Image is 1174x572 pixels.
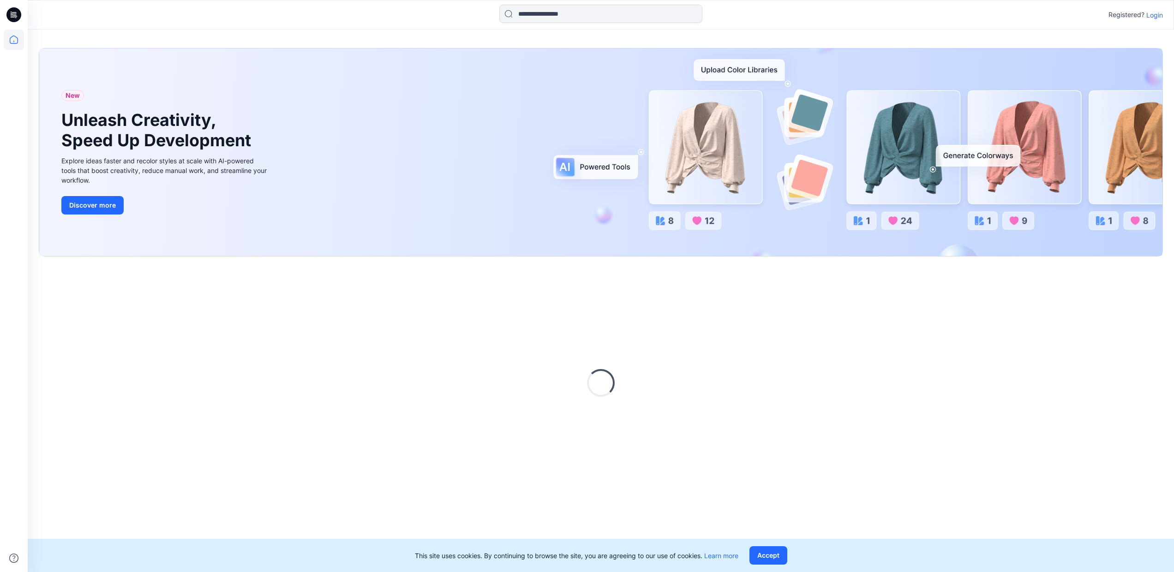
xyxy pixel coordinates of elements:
[749,546,787,565] button: Accept
[66,90,80,101] span: New
[61,196,269,214] a: Discover more
[415,551,738,560] p: This site uses cookies. By continuing to browse the site, you are agreeing to our use of cookies.
[704,552,738,560] a: Learn more
[1146,10,1163,20] p: Login
[61,110,255,150] h1: Unleash Creativity, Speed Up Development
[61,156,269,185] div: Explore ideas faster and recolor styles at scale with AI-powered tools that boost creativity, red...
[1108,9,1144,20] p: Registered?
[61,196,124,214] button: Discover more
